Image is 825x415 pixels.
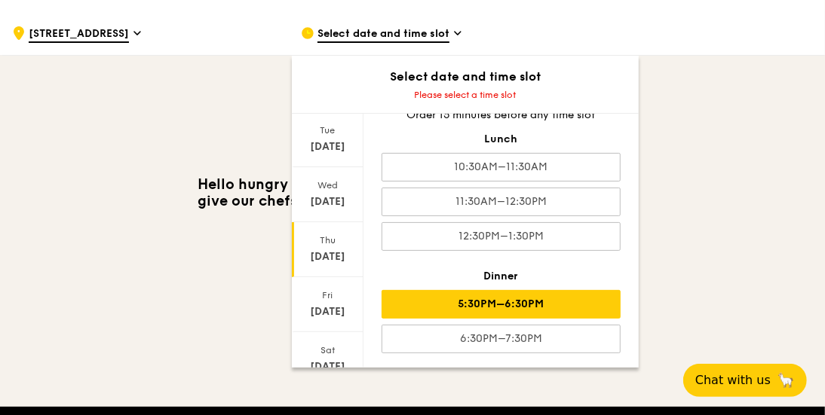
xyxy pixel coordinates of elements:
[382,325,621,353] div: 6:30PM–7:30PM
[294,289,361,301] div: Fri
[294,194,361,209] div: [DATE]
[186,176,639,226] h3: Hello hungry human. We’re closed [DATE] as it’s important to give our chefs a break to rest and r...
[382,132,621,147] div: Lunch
[292,89,639,101] div: Please select a time slot
[294,359,361,374] div: [DATE]
[382,108,621,123] div: Order 15 minutes before any time slot
[294,249,361,264] div: [DATE]
[317,26,449,43] span: Select date and time slot
[294,344,361,356] div: Sat
[294,139,361,154] div: [DATE]
[294,179,361,191] div: Wed
[683,364,807,397] button: Chat with us🦙
[382,290,621,319] div: 5:30PM–6:30PM
[294,234,361,246] div: Thu
[382,153,621,182] div: 10:30AM–11:30AM
[777,371,795,389] span: 🦙
[29,26,129,43] span: [STREET_ADDRESS]
[382,188,621,216] div: 11:30AM–12:30PM
[294,304,361,319] div: [DATE]
[382,222,621,251] div: 12:30PM–1:30PM
[294,124,361,136] div: Tue
[695,371,771,389] span: Chat with us
[292,68,639,86] div: Select date and time slot
[382,269,621,284] div: Dinner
